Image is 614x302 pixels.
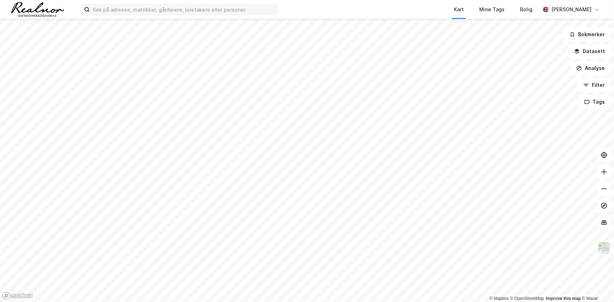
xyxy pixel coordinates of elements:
[479,5,505,14] div: Mine Tags
[489,296,509,301] a: Mapbox
[570,61,611,75] button: Analyse
[579,268,614,302] div: Kontrollprogram for chat
[568,44,611,58] button: Datasett
[454,5,464,14] div: Kart
[11,2,64,17] img: realnor-logo.934646d98de889bb5806.png
[510,296,544,301] a: OpenStreetMap
[551,5,591,14] div: [PERSON_NAME]
[579,268,614,302] iframe: Chat Widget
[2,292,33,300] a: Mapbox homepage
[578,95,611,109] button: Tags
[520,5,532,14] div: Bolig
[597,241,611,255] img: Z
[90,4,278,15] input: Søk på adresse, matrikkel, gårdeiere, leietakere eller personer
[577,78,611,92] button: Filter
[546,296,581,301] a: Improve this map
[564,27,611,41] button: Bokmerker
